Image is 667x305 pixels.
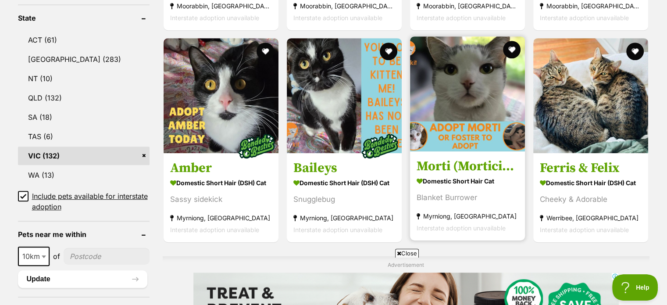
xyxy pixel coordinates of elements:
[18,147,150,165] a: VIC (132)
[18,191,150,212] a: Include pets available for interstate adoption
[18,247,50,266] span: 10km
[417,158,518,175] h3: Morti (Morticia) 🐈
[540,226,629,233] span: Interstate adoption unavailable
[32,191,150,212] span: Include pets available for interstate adoption
[417,14,506,21] span: Interstate adoption unavailable
[18,69,150,88] a: NT (10)
[19,250,49,262] span: 10km
[18,166,150,184] a: WA (13)
[417,175,518,187] strong: Domestic Short Hair Cat
[170,176,272,189] strong: Domestic Short Hair (DSH) Cat
[170,160,272,176] h3: Amber
[257,43,274,60] button: favourite
[395,249,419,258] span: Close
[164,153,278,242] a: Amber Domestic Short Hair (DSH) Cat Sassy sidekick Myrniong, [GEOGRAPHIC_DATA] Interstate adoptio...
[293,160,395,176] h3: Baileys
[380,43,397,60] button: favourite
[417,192,518,204] div: Blanket Burrower
[121,261,546,301] iframe: Advertisement
[18,270,147,288] button: Update
[64,248,150,265] input: postcode
[612,274,658,301] iframe: Help Scout Beacon - Open
[170,14,259,21] span: Interstate adoption unavailable
[293,212,395,224] strong: Myrniong, [GEOGRAPHIC_DATA]
[293,176,395,189] strong: Domestic Short Hair (DSH) Cat
[358,124,402,168] img: bonded besties
[287,38,402,153] img: Baileys - Domestic Short Hair (DSH) Cat
[18,89,150,107] a: QLD (132)
[410,36,525,151] img: Morti (Morticia) 🐈 - Domestic Short Hair Cat
[18,127,150,146] a: TAS (6)
[627,43,644,60] button: favourite
[540,14,629,21] span: Interstate adoption unavailable
[503,41,521,58] button: favourite
[417,224,506,232] span: Interstate adoption unavailable
[18,31,150,49] a: ACT (61)
[293,194,395,205] div: Snugglebug
[18,14,150,22] header: State
[540,194,642,205] div: Cheeky & Adorable
[287,153,402,242] a: Baileys Domestic Short Hair (DSH) Cat Snugglebug Myrniong, [GEOGRAPHIC_DATA] Interstate adoption ...
[235,124,278,168] img: bonded besties
[18,50,150,68] a: [GEOGRAPHIC_DATA] (283)
[540,160,642,176] h3: Ferris & Felix
[533,38,648,153] img: Ferris & Felix - Domestic Short Hair (DSH) Cat
[164,38,278,153] img: Amber - Domestic Short Hair (DSH) Cat
[540,176,642,189] strong: Domestic Short Hair (DSH) Cat
[170,226,259,233] span: Interstate adoption unavailable
[533,153,648,242] a: Ferris & Felix Domestic Short Hair (DSH) Cat Cheeky & Adorable Werribee, [GEOGRAPHIC_DATA] Inters...
[18,230,150,238] header: Pets near me within
[170,194,272,205] div: Sassy sidekick
[293,14,382,21] span: Interstate adoption unavailable
[293,226,382,233] span: Interstate adoption unavailable
[410,151,525,240] a: Morti (Morticia) 🐈 Domestic Short Hair Cat Blanket Burrower Myrniong, [GEOGRAPHIC_DATA] Interstat...
[170,212,272,224] strong: Myrniong, [GEOGRAPHIC_DATA]
[18,108,150,126] a: SA (18)
[53,251,60,262] span: of
[540,212,642,224] strong: Werribee, [GEOGRAPHIC_DATA]
[417,210,518,222] strong: Myrniong, [GEOGRAPHIC_DATA]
